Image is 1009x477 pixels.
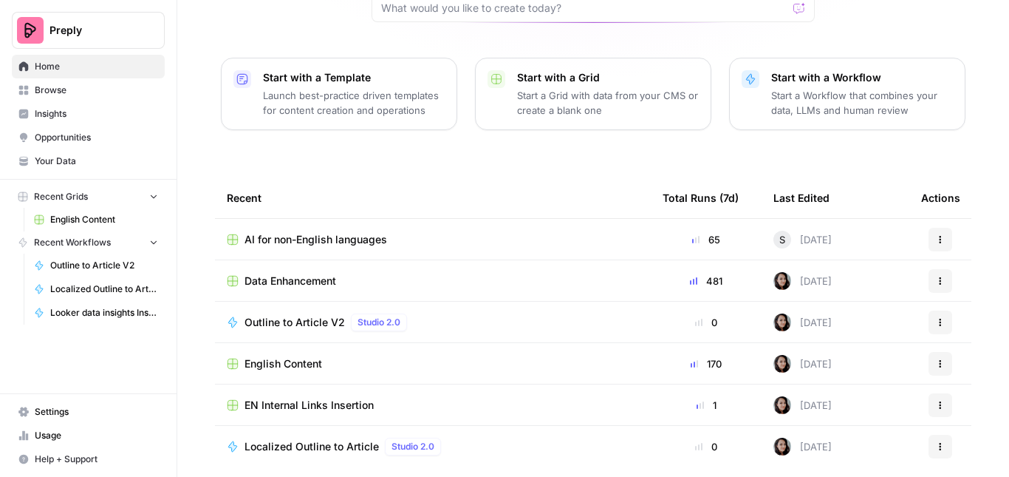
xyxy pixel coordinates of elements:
[663,274,750,288] div: 481
[35,84,158,97] span: Browse
[517,70,699,85] p: Start with a Grid
[771,88,953,118] p: Start a Workflow that combines your data, LLMs and human review
[227,356,639,371] a: English Content
[35,453,158,466] span: Help + Support
[12,424,165,447] a: Usage
[773,396,791,414] img: 0od0somutai3rosqwdkhgswflu93
[12,12,165,49] button: Workspace: Preply
[27,254,165,277] a: Outline to Article V2
[773,438,791,456] img: 0od0somutai3rosqwdkhgswflu93
[35,107,158,121] span: Insights
[227,177,639,218] div: Recent
[50,213,158,226] span: English Content
[221,58,457,130] button: Start with a TemplateLaunch best-practice driven templates for content creation and operations
[50,259,158,272] span: Outline to Article V2
[663,177,739,218] div: Total Runs (7d)
[35,60,158,73] span: Home
[773,177,830,218] div: Last Edited
[35,429,158,442] span: Usage
[779,232,785,247] span: S
[244,439,379,454] span: Localized Outline to Article
[244,315,345,330] span: Outline to Article V2
[263,70,445,85] p: Start with a Template
[381,1,787,16] input: What would you like to create today?
[773,314,791,331] img: 0od0somutai3rosqwdkhgswflu93
[263,88,445,118] p: Launch best-practice driven templates for content creation and operations
[50,283,158,296] span: Localized Outline to Article
[12,231,165,254] button: Recent Workflows
[17,17,44,44] img: Preply Logo
[773,272,832,290] div: [DATE]
[227,438,639,456] a: Localized Outline to ArticleStudio 2.0
[12,149,165,173] a: Your Data
[12,78,165,102] a: Browse
[35,131,158,144] span: Opportunities
[49,23,139,38] span: Preply
[35,405,158,419] span: Settings
[35,155,158,168] span: Your Data
[773,231,832,248] div: [DATE]
[663,356,750,371] div: 170
[227,232,639,247] a: AI for non-English languages
[244,274,336,288] span: Data Enhancement
[773,355,832,373] div: [DATE]
[12,186,165,208] button: Recent Grids
[663,232,750,247] div: 65
[27,208,165,231] a: English Content
[12,447,165,471] button: Help + Support
[12,126,165,149] a: Opportunities
[391,440,434,453] span: Studio 2.0
[34,190,88,203] span: Recent Grids
[773,438,832,456] div: [DATE]
[244,398,374,413] span: EN Internal Links Insertion
[517,88,699,118] p: Start a Grid with data from your CMS or create a blank one
[729,58,965,130] button: Start with a WorkflowStart a Workflow that combines your data, LLMs and human review
[227,314,639,331] a: Outline to Article V2Studio 2.0
[50,306,158,319] span: Looker data insights Insertion
[244,356,322,371] span: English Content
[12,55,165,78] a: Home
[227,274,639,288] a: Data Enhancement
[773,272,791,290] img: 0od0somutai3rosqwdkhgswflu93
[773,355,791,373] img: 0od0somutai3rosqwdkhgswflu93
[773,314,832,331] div: [DATE]
[663,439,750,454] div: 0
[358,316,400,329] span: Studio 2.0
[244,232,387,247] span: AI for non-English languages
[663,315,750,330] div: 0
[663,398,750,413] div: 1
[921,177,960,218] div: Actions
[773,396,832,414] div: [DATE]
[227,398,639,413] a: EN Internal Links Insertion
[771,70,953,85] p: Start with a Workflow
[12,400,165,424] a: Settings
[475,58,711,130] button: Start with a GridStart a Grid with data from your CMS or create a blank one
[12,102,165,126] a: Insights
[34,236,111,249] span: Recent Workflows
[27,301,165,325] a: Looker data insights Insertion
[27,277,165,301] a: Localized Outline to Article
